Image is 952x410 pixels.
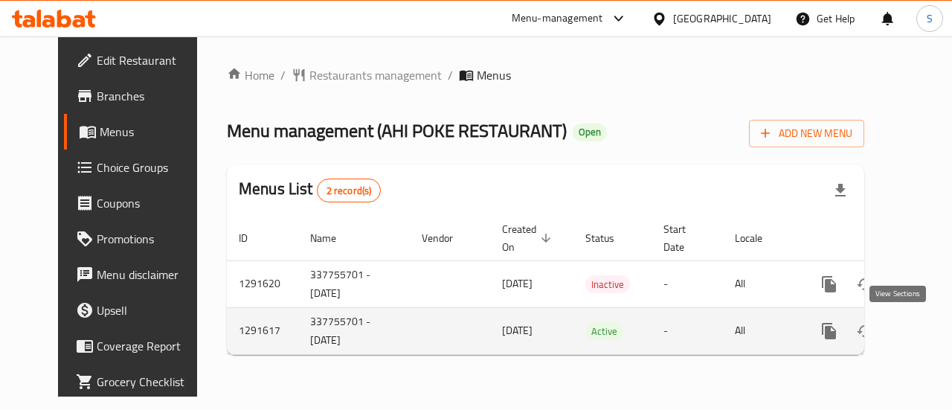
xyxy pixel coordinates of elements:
[97,337,205,355] span: Coverage Report
[310,229,356,247] span: Name
[723,260,800,307] td: All
[761,124,852,143] span: Add New Menu
[512,10,603,28] div: Menu-management
[97,230,205,248] span: Promotions
[811,313,847,349] button: more
[64,150,217,185] a: Choice Groups
[227,114,567,147] span: Menu management ( AHI POKE RESTAURANT )
[502,220,556,256] span: Created On
[298,260,410,307] td: 337755701 - [DATE]
[749,120,864,147] button: Add New Menu
[97,301,205,319] span: Upsell
[239,178,381,202] h2: Menus List
[585,229,634,247] span: Status
[847,266,883,302] button: Change Status
[64,42,217,78] a: Edit Restaurant
[97,158,205,176] span: Choice Groups
[448,66,453,84] li: /
[585,276,630,293] span: Inactive
[723,307,800,354] td: All
[227,66,864,84] nav: breadcrumb
[585,323,623,340] span: Active
[673,10,771,27] div: [GEOGRAPHIC_DATA]
[317,179,382,202] div: Total records count
[318,184,381,198] span: 2 record(s)
[97,51,205,69] span: Edit Restaurant
[652,307,723,354] td: -
[64,221,217,257] a: Promotions
[573,126,607,138] span: Open
[227,260,298,307] td: 1291620
[573,124,607,141] div: Open
[292,66,442,84] a: Restaurants management
[585,322,623,340] div: Active
[227,66,274,84] a: Home
[97,87,205,105] span: Branches
[735,229,782,247] span: Locale
[239,229,267,247] span: ID
[309,66,442,84] span: Restaurants management
[477,66,511,84] span: Menus
[298,307,410,354] td: 337755701 - [DATE]
[227,307,298,354] td: 1291617
[847,313,883,349] button: Change Status
[97,266,205,284] span: Menu disclaimer
[97,373,205,391] span: Grocery Checklist
[64,185,217,221] a: Coupons
[64,328,217,364] a: Coverage Report
[823,173,858,208] div: Export file
[811,266,847,302] button: more
[64,292,217,328] a: Upsell
[64,114,217,150] a: Menus
[422,229,472,247] span: Vendor
[100,123,205,141] span: Menus
[64,78,217,114] a: Branches
[652,260,723,307] td: -
[502,274,533,293] span: [DATE]
[97,194,205,212] span: Coupons
[502,321,533,340] span: [DATE]
[927,10,933,27] span: S
[663,220,705,256] span: Start Date
[64,257,217,292] a: Menu disclaimer
[280,66,286,84] li: /
[64,364,217,400] a: Grocery Checklist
